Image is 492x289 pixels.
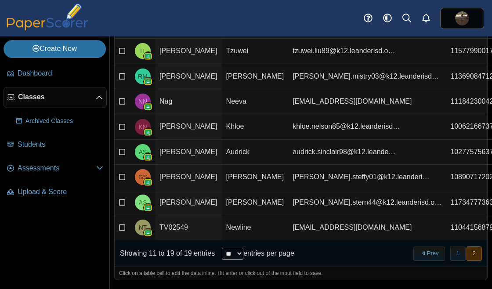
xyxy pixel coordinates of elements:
img: googleClassroom-logo.png [144,178,152,187]
span: Alma Stern [139,199,147,206]
td: [PERSON_NAME] [222,165,289,190]
a: Classes [4,87,107,108]
td: [PERSON_NAME] [155,114,222,139]
td: Newline [222,215,289,240]
a: ps.Zat9T1XFGlGDo9rV [440,8,484,29]
td: [PERSON_NAME] [155,165,222,190]
img: googleClassroom-logo.png [144,203,152,212]
td: [PERSON_NAME] [155,39,222,64]
td: Tzuwei [222,39,289,64]
img: ps.Zat9T1XFGlGDo9rV [455,11,469,25]
span: Tzuwei Liu [139,48,146,54]
span: Assessments [18,163,96,173]
img: PaperScorer [4,4,91,30]
img: googleClassroom-logo.png [144,102,152,111]
span: Audrick Sinclair [139,149,147,155]
td: [PERSON_NAME] [155,140,222,165]
td: [PERSON_NAME] [222,190,289,215]
td: [PERSON_NAME] [155,190,222,215]
td: Nag [155,89,222,114]
span: khloe.nelson85@k12.leanderisd.org [293,123,400,130]
img: googleClassroom-logo.png [144,228,152,237]
span: Kaiyun Lambert [455,11,469,25]
button: Previous [413,246,445,261]
span: Newline TV02549 [139,224,147,231]
a: Students [4,134,107,155]
a: Alerts [416,9,436,28]
a: Assessments [4,158,107,179]
img: googleClassroom-logo.png [144,77,152,86]
span: tzuwei.liu89@k12.leanderisd.org [293,47,395,54]
span: Students [18,140,103,149]
td: Audrick [222,140,289,165]
div: Showing 11 to 19 of 19 entries [115,240,215,267]
td: [PERSON_NAME] [155,64,222,89]
button: 2 [467,246,482,261]
td: TV02549 [155,215,222,240]
button: 1 [450,246,466,261]
img: googleClassroom-logo.png [144,128,152,137]
td: [PERSON_NAME] [222,64,289,89]
td: [EMAIL_ADDRESS][DOMAIN_NAME] [288,89,446,114]
nav: pagination [412,246,482,261]
span: gabriel.steffy01@k12.leanderisd.org [293,173,429,181]
span: Neeva Nag [138,98,147,105]
td: [EMAIL_ADDRESS][DOMAIN_NAME] [288,215,446,240]
span: Archived Classes [25,117,103,126]
span: Dashboard [18,69,103,78]
a: Upload & Score [4,182,107,203]
a: PaperScorer [4,24,91,32]
a: Archived Classes [12,111,107,132]
label: entries per page [243,249,294,257]
a: Create New [4,40,106,58]
span: Khloe Nelson [138,124,147,130]
span: alma.stern44@k12.leanderisd.org [293,199,441,206]
img: googleClassroom-logo.png [144,153,152,162]
span: Ronav Mistry [138,73,148,79]
td: Khloe [222,114,289,139]
img: googleClassroom-logo.png [144,52,152,61]
span: Classes [18,92,96,102]
a: Dashboard [4,63,107,84]
span: ronav.mistry03@k12.leanderisd.org [293,72,439,80]
td: Neeva [222,89,289,114]
span: Gabriel Steffy [138,174,147,180]
span: Upload & Score [18,187,103,197]
span: audrick.sinclair98@k12.leanderisd.org [293,148,395,155]
div: Click on a table cell to edit the data inline. Hit enter or click out of the input field to save. [115,267,487,280]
